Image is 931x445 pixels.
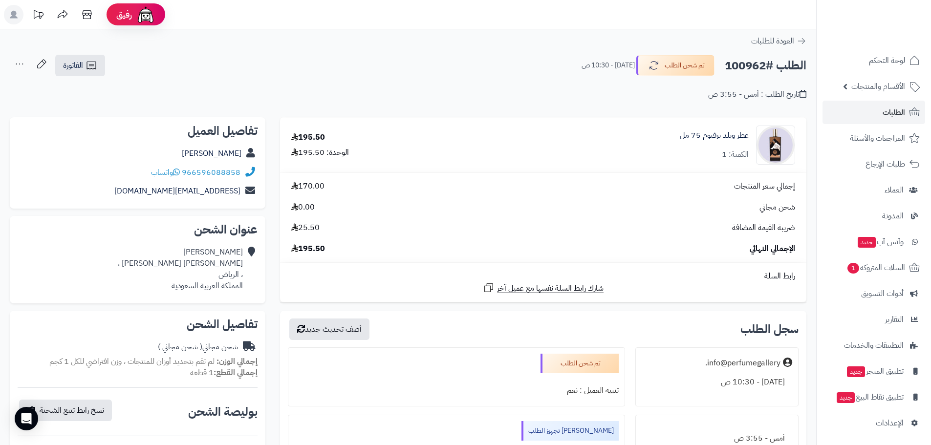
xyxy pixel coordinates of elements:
img: logo-2.png [865,7,922,28]
span: شحن مجاني [759,202,795,213]
span: جديد [837,392,855,403]
span: رفيق [116,9,132,21]
a: التقارير [823,308,925,331]
div: Open Intercom Messenger [15,407,38,430]
span: العودة للطلبات [751,35,794,47]
span: ( شحن مجاني ) [158,341,202,353]
a: التطبيقات والخدمات [823,334,925,357]
small: [DATE] - 10:30 ص [582,61,635,70]
span: لوحة التحكم [869,54,905,67]
a: 966596088858 [182,167,240,178]
span: لم تقم بتحديد أوزان للمنتجات ، وزن افتراضي للكل 1 كجم [49,356,215,367]
small: 1 قطعة [190,367,258,379]
a: عطر ويلد برفيوم 75 مل [680,130,749,141]
a: شارك رابط السلة نفسها مع عميل آخر [483,282,604,294]
span: الطلبات [883,106,905,119]
span: 25.50 [291,222,320,233]
span: 1 [847,262,860,274]
a: تحديثات المنصة [26,5,50,27]
span: وآتس آب [857,235,904,249]
span: إجمالي سعر المنتجات [734,181,795,192]
a: تطبيق نقاط البيعجديد [823,385,925,409]
h2: عنوان الشحن [18,224,258,235]
a: وآتس آبجديد [823,230,925,254]
span: تطبيق نقاط البيع [836,390,904,404]
h3: سجل الطلب [740,323,799,335]
a: تطبيق المتجرجديد [823,360,925,383]
div: [PERSON_NAME] [PERSON_NAME] [PERSON_NAME] ، ، الرياض المملكة العربية السعودية [118,247,243,291]
span: نسخ رابط تتبع الشحنة [40,404,104,416]
a: [PERSON_NAME] [182,148,241,159]
div: [DATE] - 10:30 ص [642,373,792,392]
span: المراجعات والأسئلة [850,131,905,145]
a: الفاتورة [55,55,105,76]
span: شارك رابط السلة نفسها مع عميل آخر [497,283,604,294]
span: ضريبة القيمة المضافة [732,222,795,233]
span: 170.00 [291,181,325,192]
h2: تفاصيل الشحن [18,318,258,330]
a: العودة للطلبات [751,35,806,47]
a: العملاء [823,178,925,202]
strong: إجمالي القطع: [214,367,258,379]
a: لوحة التحكم [823,49,925,72]
div: [PERSON_NAME] تجهيز الطلب [521,421,619,441]
button: تم شحن الطلب [636,55,714,76]
div: الوحدة: 195.50 [291,147,349,158]
span: جديد [847,366,865,377]
span: الإعدادات [876,416,904,430]
span: التقارير [885,313,904,326]
span: أدوات التسويق [861,287,904,300]
a: طلبات الإرجاع [823,152,925,176]
span: جديد [858,237,876,248]
a: السلات المتروكة1 [823,256,925,279]
span: 195.50 [291,243,325,254]
div: الكمية: 1 [722,149,749,160]
div: شحن مجاني [158,341,238,353]
div: تاريخ الطلب : أمس - 3:55 ص [708,89,806,100]
a: أدوات التسويق [823,282,925,305]
span: طلبات الإرجاع [866,157,905,171]
span: المدونة [882,209,904,223]
a: المدونة [823,204,925,228]
button: نسخ رابط تتبع الشحنة [19,400,112,421]
span: الإجمالي النهائي [750,243,795,254]
h2: تفاصيل العميل [18,125,258,137]
a: واتساب [151,167,180,178]
span: الفاتورة [63,60,83,71]
span: العملاء [885,183,904,197]
div: تم شحن الطلب [541,354,619,373]
a: المراجعات والأسئلة [823,127,925,150]
span: تطبيق المتجر [846,364,904,378]
div: 195.50 [291,132,325,143]
h2: بوليصة الشحن [188,406,258,418]
span: 0.00 [291,202,315,213]
div: رابط السلة [284,271,802,282]
a: الإعدادات [823,411,925,435]
img: ai-face.png [136,5,155,24]
strong: إجمالي الوزن: [217,356,258,367]
img: 1637749516-LDzAjEC8bYEtSwPIfkwEfPFMwGDe6CbXMqoEqV3X-90x90.jpeg [757,126,795,165]
div: info@perfumegallery. [705,358,780,369]
span: الأقسام والمنتجات [851,80,905,93]
span: التطبيقات والخدمات [844,339,904,352]
h2: الطلب #100962 [725,56,806,76]
button: أضف تحديث جديد [289,318,369,340]
span: السلات المتروكة [846,261,905,275]
div: تنبيه العميل : نعم [294,381,618,400]
a: [EMAIL_ADDRESS][DOMAIN_NAME] [114,185,240,197]
a: الطلبات [823,101,925,124]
